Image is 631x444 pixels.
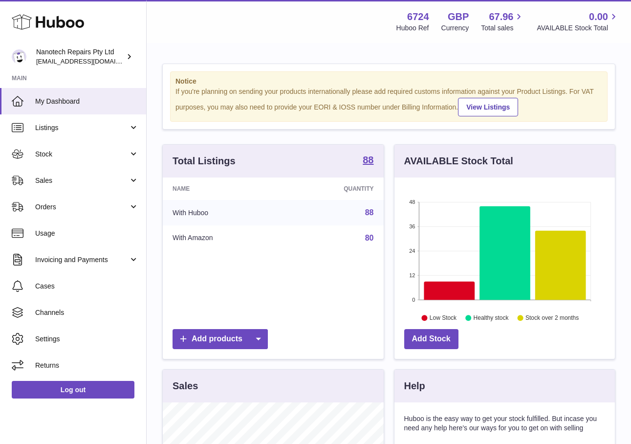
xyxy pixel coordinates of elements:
text: 36 [409,223,415,229]
span: Channels [35,308,139,317]
div: If you're planning on sending your products internationally please add required customs informati... [175,87,602,116]
a: View Listings [458,98,518,116]
h3: Sales [173,379,198,393]
text: Low Stock [429,314,457,321]
span: 0.00 [589,10,608,23]
span: Listings [35,123,129,133]
text: 48 [409,199,415,205]
strong: GBP [448,10,469,23]
a: 88 [365,208,374,217]
span: My Dashboard [35,97,139,106]
a: Add Stock [404,329,458,349]
strong: 88 [363,155,373,165]
span: Stock [35,150,129,159]
span: [EMAIL_ADDRESS][DOMAIN_NAME] [36,57,144,65]
span: Cases [35,282,139,291]
div: Huboo Ref [396,23,429,33]
text: 24 [409,248,415,254]
th: Quantity [283,178,383,200]
span: Orders [35,202,129,212]
img: info@nanotechrepairs.com [12,49,26,64]
span: Returns [35,361,139,370]
strong: 6724 [407,10,429,23]
p: Huboo is the easy way to get your stock fulfilled. But incase you need any help here's our ways f... [404,414,606,433]
a: 0.00 AVAILABLE Stock Total [537,10,619,33]
h3: Help [404,379,425,393]
strong: Notice [175,77,602,86]
td: With Amazon [163,225,283,251]
span: Usage [35,229,139,238]
span: AVAILABLE Stock Total [537,23,619,33]
a: 88 [363,155,373,167]
span: Total sales [481,23,524,33]
a: 80 [365,234,374,242]
th: Name [163,178,283,200]
a: 67.96 Total sales [481,10,524,33]
h3: AVAILABLE Stock Total [404,155,513,168]
h3: Total Listings [173,155,236,168]
a: Add products [173,329,268,349]
div: Nanotech Repairs Pty Ltd [36,47,124,66]
span: Settings [35,334,139,344]
text: Healthy stock [473,314,509,321]
span: Sales [35,176,129,185]
span: Invoicing and Payments [35,255,129,265]
text: 12 [409,272,415,278]
a: Log out [12,381,134,399]
div: Currency [441,23,469,33]
span: 67.96 [489,10,513,23]
text: Stock over 2 months [525,314,579,321]
td: With Huboo [163,200,283,225]
text: 0 [412,297,415,303]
